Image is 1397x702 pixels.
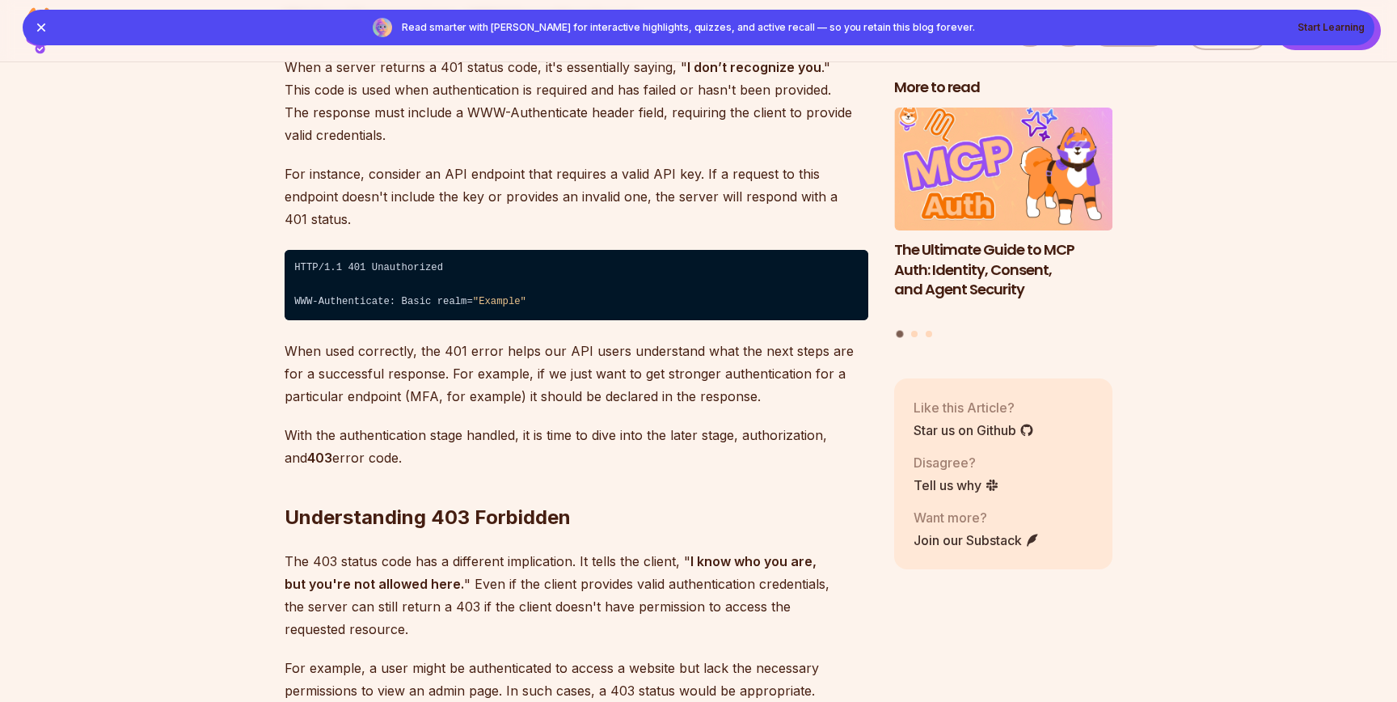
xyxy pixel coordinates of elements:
button: Start Learning [1298,21,1365,34]
h2: Understanding 403 Forbidden [285,440,868,531]
li: 1 of 3 [894,108,1112,320]
code: HTTP/1.1 401 Unauthorized ⁠ WWW-Authenticate: Basic realm= [285,250,868,321]
a: The Ultimate Guide to MCP Auth: Identity, Consent, and Agent SecurityThe Ultimate Guide to MCP Au... [894,108,1112,320]
h3: The Ultimate Guide to MCP Auth: Identity, Consent, and Agent Security [894,239,1112,299]
p: When a server returns a 401 status code, it's essentially saying, " ." This code is used when aut... [285,56,868,146]
span: Read smarter with [PERSON_NAME] for interactive highlights, quizzes, and active recall — so you r... [402,21,975,34]
p: Want more? [914,507,1040,526]
p: Disagree? [914,452,999,472]
button: Go to slide 2 [911,330,918,336]
a: Star us on Github [914,420,1034,439]
p: With the authentication stage handled, it is time to dive into the later stage, authorization, an... [285,424,868,469]
p: For instance, consider an API endpoint that requires a valid API key. If a request to this endpoi... [285,163,868,230]
h2: More to read [894,78,1112,98]
button: Go to slide 1 [897,330,904,337]
button: Go to slide 3 [926,330,932,336]
p: Like this Article? [914,397,1034,417]
img: The Ultimate Guide to MCP Auth: Identity, Consent, and Agent Security [894,108,1112,230]
img: Permit logo [16,3,175,58]
p: For example, a user might be authenticated to access a website but lack the necessary permissions... [285,657,868,702]
strong: 403 [307,450,332,466]
div: Posts [894,108,1112,340]
span: "Example" [473,296,526,307]
p: The 403 status code has a different implication. It tells the client, " " Even if the client prov... [285,550,868,641]
a: Tell us why [914,475,999,494]
a: Join our Substack [914,530,1040,549]
strong: I don’t recognize you [687,59,821,75]
p: When used correctly, the 401 error helps our API users understand what the next steps are for a s... [285,340,868,408]
img: YGKJsZeRdmH4EmuOOApbyC3zOHFStLlTbnyyk1FCUfVORbAgR49nQWDn9psExeqYkxBImZOoP39rgtQAAA== [373,18,392,37]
